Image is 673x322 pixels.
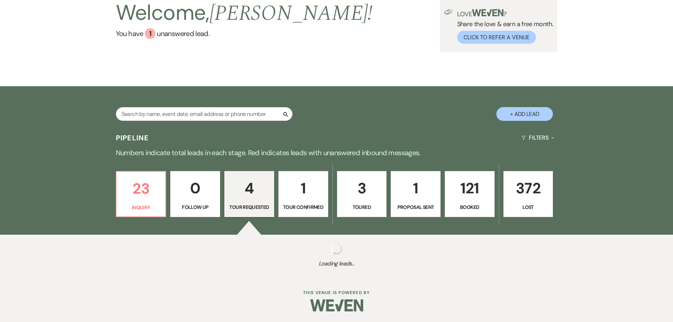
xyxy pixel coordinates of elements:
a: 1Proposal Sent [391,171,441,217]
img: loading spinner [331,243,342,254]
button: Filters [519,128,557,147]
a: You have 1 unanswered lead. [116,28,373,39]
p: Booked [449,203,490,211]
p: Proposal Sent [395,203,436,211]
p: Love ? [457,9,553,17]
a: 3Toured [337,171,387,217]
p: Toured [342,203,382,211]
p: Tour Requested [229,203,270,211]
span: Loading leads... [34,259,639,268]
div: 1 [145,28,155,39]
p: Inquiry [121,204,161,211]
p: 121 [449,176,490,200]
p: 1 [283,176,324,200]
img: Weven Logo [310,293,363,318]
p: 0 [175,176,216,200]
a: 121Booked [445,171,495,217]
a: 4Tour Requested [224,171,274,217]
button: + Add Lead [496,107,553,121]
img: loud-speaker-illustration.svg [444,9,453,15]
p: Follow Up [175,203,216,211]
a: 0Follow Up [170,171,220,217]
p: 372 [508,176,549,200]
div: Share the love & earn a free month. [453,9,553,44]
p: 23 [121,177,161,200]
p: 4 [229,176,270,200]
p: 3 [342,176,382,200]
a: 23Inquiry [116,171,166,217]
img: weven-logo-green.svg [472,9,503,16]
button: Click to Refer a Venue [457,31,536,44]
p: Tour Confirmed [283,203,324,211]
input: Search by name, event date, email address or phone number [116,107,293,121]
h3: Pipeline [116,133,149,143]
p: Numbers indicate total leads in each stage. Red indicates leads with unanswered inbound messages. [82,147,591,158]
a: 1Tour Confirmed [278,171,328,217]
p: 1 [395,176,436,200]
p: Lost [508,203,549,211]
a: 372Lost [503,171,553,217]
